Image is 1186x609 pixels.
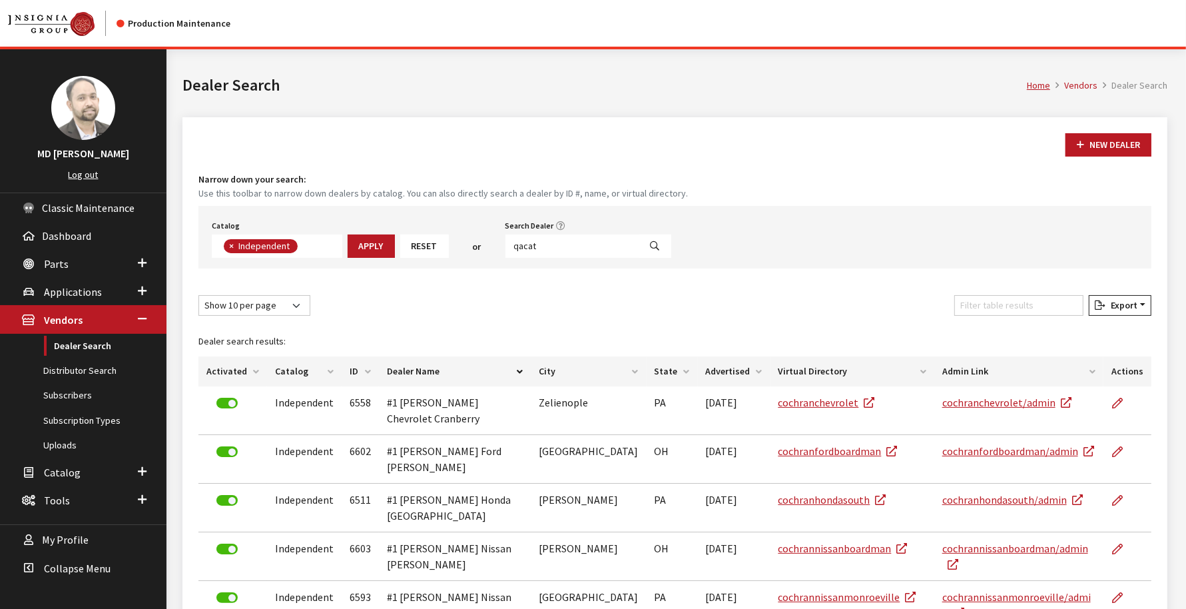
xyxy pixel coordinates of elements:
span: or [473,240,481,254]
a: cochranchevrolet/admin [942,396,1071,409]
span: My Profile [42,534,89,547]
a: Edit Dealer [1111,386,1134,420]
th: Actions [1103,356,1151,386]
span: Independent [237,240,293,252]
li: Independent [224,239,298,253]
td: 6558 [342,386,379,435]
input: Filter table results [954,295,1083,316]
label: Deactivate Dealer [216,446,238,457]
img: MD Hossain [51,76,115,140]
h1: Dealer Search [182,73,1027,97]
a: cochranchevrolet [778,396,875,409]
label: Deactivate Dealer [216,495,238,506]
td: #1 [PERSON_NAME] Chevrolet Cranberry [379,386,531,435]
th: Activated: activate to sort column ascending [198,356,267,386]
li: Vendors [1050,79,1097,93]
td: [DATE] [698,435,770,484]
li: Dealer Search [1097,79,1167,93]
td: Independent [267,386,342,435]
h4: Narrow down your search: [198,173,1151,187]
a: Edit Dealer [1111,484,1134,517]
span: Vendors [44,314,83,327]
button: Apply [348,235,395,258]
a: Home [1027,79,1050,91]
label: Catalog [212,220,240,232]
a: cochranhondasouth/admin [942,493,1083,506]
th: Admin Link: activate to sort column ascending [934,356,1103,386]
caption: Dealer search results: [198,326,1151,356]
img: Catalog Maintenance [8,12,95,36]
span: Select [212,235,342,258]
a: cochrannissanboardman [778,542,908,555]
label: Deactivate Dealer [216,592,238,603]
textarea: Search [301,241,308,253]
label: Search Dealer [505,220,554,232]
th: State: activate to sort column ascending [647,356,698,386]
span: Collapse Menu [44,562,111,575]
th: Advertised: activate to sort column ascending [698,356,770,386]
button: Search [639,235,671,258]
a: Log out [69,169,99,181]
td: #1 [PERSON_NAME] Ford [PERSON_NAME] [379,435,531,484]
td: [DATE] [698,484,770,532]
span: Parts [44,257,69,271]
a: Insignia Group logo [8,11,117,36]
th: Catalog: activate to sort column ascending [267,356,342,386]
td: 6603 [342,532,379,581]
span: Classic Maintenance [42,201,135,215]
a: cochranfordboardman/admin [942,444,1094,458]
td: PA [647,386,698,435]
td: 6602 [342,435,379,484]
a: cochrannissanboardman/admin [942,542,1088,571]
td: [DATE] [698,386,770,435]
td: [DATE] [698,532,770,581]
td: Zelienople [531,386,647,435]
button: Remove item [224,239,237,253]
a: cochrannissanmonroeville [778,590,916,604]
td: 6511 [342,484,379,532]
button: Export [1089,295,1151,316]
td: PA [647,484,698,532]
a: Edit Dealer [1111,435,1134,468]
th: City: activate to sort column ascending [531,356,647,386]
span: Tools [44,494,70,507]
input: Search [505,235,640,258]
td: [GEOGRAPHIC_DATA] [531,435,647,484]
a: cochranhondasouth [778,493,886,506]
button: New Dealer [1065,133,1151,157]
td: [PERSON_NAME] [531,484,647,532]
td: OH [647,435,698,484]
td: Independent [267,435,342,484]
span: Catalog [44,466,81,479]
div: Production Maintenance [117,17,230,31]
a: Edit Dealer [1111,532,1134,566]
small: Use this toolbar to narrow down dealers by catalog. You can also directly search a dealer by ID #... [198,187,1151,201]
td: [PERSON_NAME] [531,532,647,581]
td: #1 [PERSON_NAME] Nissan [PERSON_NAME] [379,532,531,581]
button: Reset [400,235,449,258]
td: Independent [267,532,342,581]
span: Dashboard [42,229,91,243]
label: Deactivate Dealer [216,544,238,554]
td: #1 [PERSON_NAME] Honda [GEOGRAPHIC_DATA] [379,484,531,532]
span: Applications [44,285,102,299]
th: Dealer Name: activate to sort column descending [379,356,531,386]
span: Export [1105,299,1137,311]
h3: MD [PERSON_NAME] [13,145,153,161]
a: cochranfordboardman [778,444,898,458]
td: Independent [267,484,342,532]
th: ID: activate to sort column ascending [342,356,379,386]
span: × [229,240,234,252]
label: Deactivate Dealer [216,398,238,408]
td: OH [647,532,698,581]
th: Virtual Directory: activate to sort column ascending [770,356,934,386]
